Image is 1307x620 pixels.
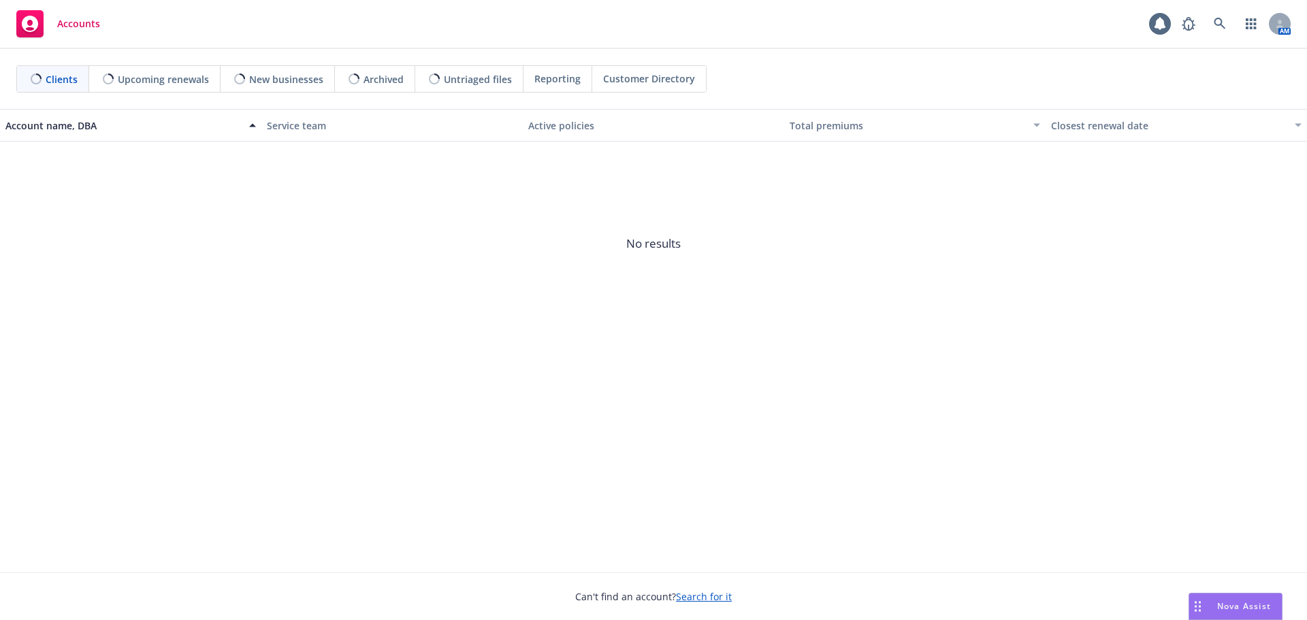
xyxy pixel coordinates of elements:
div: Service team [267,118,517,133]
button: Total premiums [784,109,1046,142]
a: Accounts [11,5,106,43]
a: Search [1206,10,1233,37]
div: Active policies [528,118,779,133]
span: New businesses [249,72,323,86]
span: Nova Assist [1217,600,1271,612]
button: Nova Assist [1189,593,1282,620]
span: Archived [364,72,404,86]
button: Service team [261,109,523,142]
button: Active policies [523,109,784,142]
a: Search for it [676,590,732,603]
button: Closest renewal date [1046,109,1307,142]
span: Untriaged files [444,72,512,86]
span: Accounts [57,18,100,29]
span: Customer Directory [603,71,695,86]
div: Closest renewal date [1051,118,1287,133]
span: Can't find an account? [575,589,732,604]
span: Clients [46,72,78,86]
a: Report a Bug [1175,10,1202,37]
div: Account name, DBA [5,118,241,133]
span: Upcoming renewals [118,72,209,86]
div: Drag to move [1189,593,1206,619]
span: Reporting [534,71,581,86]
a: Switch app [1238,10,1265,37]
div: Total premiums [790,118,1025,133]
